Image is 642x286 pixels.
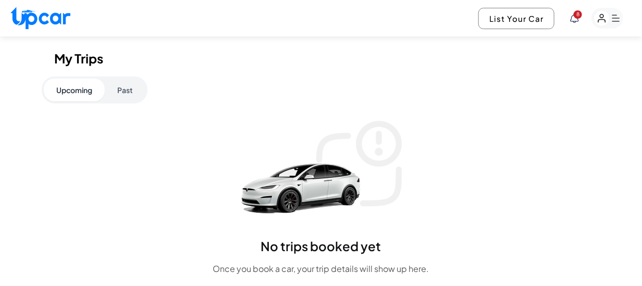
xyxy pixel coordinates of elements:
p: Once you book a car, your trip details will show up here. [213,263,429,275]
span: You have new notifications [574,10,582,19]
img: Upcar Logo [10,7,70,29]
img: booking [235,116,407,225]
button: Upcoming [44,79,105,101]
h1: My Trips [54,51,588,66]
button: List Your Car [478,8,554,29]
h1: No trips booked yet [213,238,429,254]
button: Past [105,79,145,101]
